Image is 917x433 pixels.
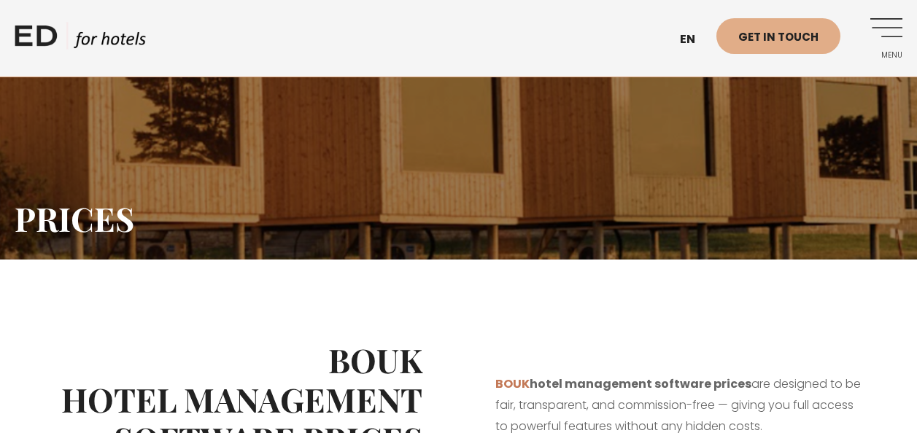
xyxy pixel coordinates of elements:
span: Prices [15,196,134,240]
strong: hotel management software prices [495,375,751,392]
a: Get in touch [716,18,840,54]
span: Menu [862,51,902,60]
a: ED HOTELS [15,22,146,58]
a: en [673,22,716,58]
a: Menu [862,18,902,58]
a: BOUK [495,375,530,392]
